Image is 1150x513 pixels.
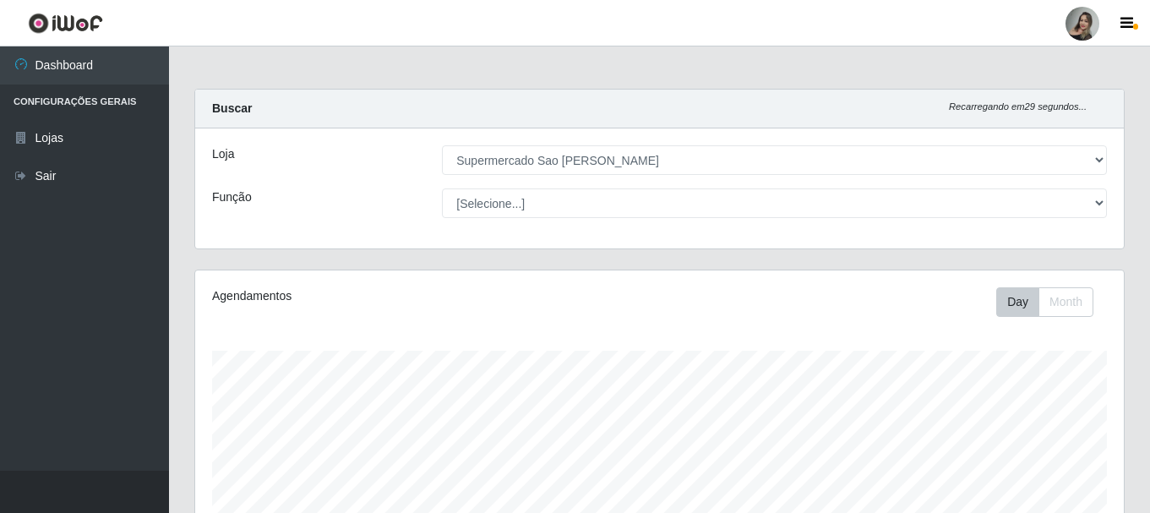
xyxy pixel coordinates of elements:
div: Toolbar with button groups [996,287,1107,317]
button: Day [996,287,1039,317]
div: Agendamentos [212,287,570,305]
img: CoreUI Logo [28,13,103,34]
i: Recarregando em 29 segundos... [949,101,1087,112]
div: First group [996,287,1093,317]
label: Loja [212,145,234,163]
strong: Buscar [212,101,252,115]
button: Month [1038,287,1093,317]
label: Função [212,188,252,206]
